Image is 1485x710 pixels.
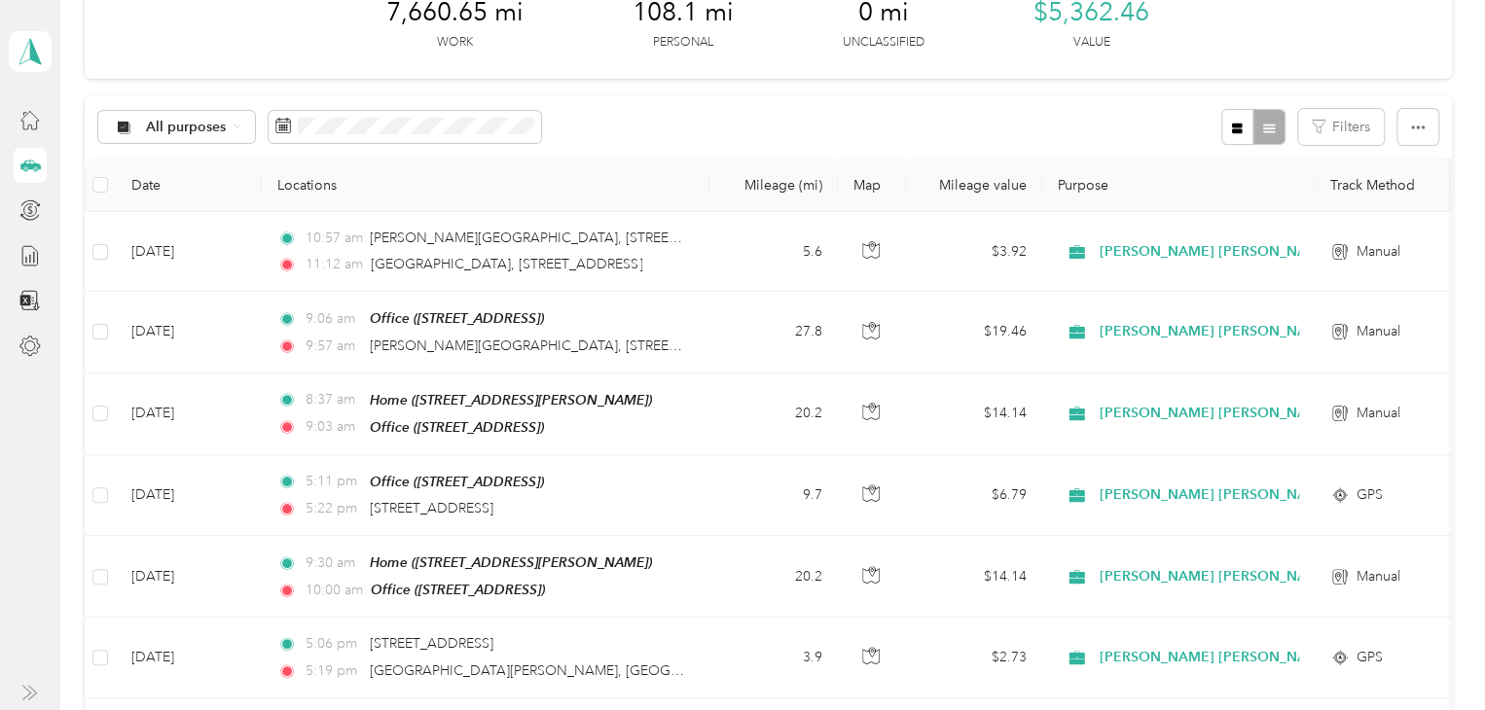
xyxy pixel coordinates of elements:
[1042,159,1315,212] th: Purpose
[262,159,709,212] th: Locations
[1099,647,1429,668] span: [PERSON_NAME] [PERSON_NAME] Family Agency
[709,536,838,618] td: 20.2
[709,159,838,212] th: Mileage (mi)
[1073,34,1110,52] p: Value
[906,292,1042,373] td: $19.46
[116,536,262,618] td: [DATE]
[1357,566,1400,587] span: Manual
[370,474,544,489] span: Office ([STREET_ADDRESS])
[709,373,838,455] td: 20.2
[1376,601,1485,710] iframe: Everlance-gr Chat Button Frame
[306,416,361,438] span: 9:03 am
[1099,484,1429,506] span: [PERSON_NAME] [PERSON_NAME] Family Agency
[709,292,838,373] td: 27.8
[116,373,262,455] td: [DATE]
[1357,403,1400,424] span: Manual
[906,373,1042,455] td: $14.14
[306,308,361,330] span: 9:06 am
[370,500,493,516] span: [STREET_ADDRESS]
[1099,241,1429,263] span: [PERSON_NAME] [PERSON_NAME] Family Agency
[306,660,361,682] span: 5:19 pm
[370,419,544,435] span: Office ([STREET_ADDRESS])
[906,159,1042,212] th: Mileage value
[437,34,473,52] p: Work
[306,580,363,601] span: 10:00 am
[1099,403,1429,424] span: [PERSON_NAME] [PERSON_NAME] Family Agency
[1357,321,1400,342] span: Manual
[116,159,262,212] th: Date
[906,536,1042,618] td: $14.14
[116,292,262,373] td: [DATE]
[306,471,361,492] span: 5:11 pm
[1099,566,1429,587] span: [PERSON_NAME] [PERSON_NAME] Family Agency
[370,662,914,679] span: [GEOGRAPHIC_DATA][PERSON_NAME], [GEOGRAPHIC_DATA], [GEOGRAPHIC_DATA]
[371,256,642,272] span: [GEOGRAPHIC_DATA], [STREET_ADDRESS]
[370,310,544,326] span: Office ([STREET_ADDRESS])
[116,212,262,292] td: [DATE]
[146,121,227,134] span: All purposes
[370,392,652,408] span: Home ([STREET_ADDRESS][PERSON_NAME])
[371,582,545,597] span: Office ([STREET_ADDRESS])
[906,618,1042,697] td: $2.73
[116,455,262,536] td: [DATE]
[1099,321,1429,342] span: [PERSON_NAME] [PERSON_NAME] Family Agency
[306,498,361,519] span: 5:22 pm
[1357,241,1400,263] span: Manual
[709,455,838,536] td: 9.7
[116,618,262,697] td: [DATE]
[906,212,1042,292] td: $3.92
[370,230,857,246] span: [PERSON_NAME][GEOGRAPHIC_DATA], [STREET_ADDRESS][PERSON_NAME]
[906,455,1042,536] td: $6.79
[306,552,361,574] span: 9:30 am
[306,254,363,275] span: 11:12 am
[306,228,361,249] span: 10:57 am
[709,212,838,292] td: 5.6
[1357,647,1383,668] span: GPS
[370,554,652,570] span: Home ([STREET_ADDRESS][PERSON_NAME])
[306,633,361,655] span: 5:06 pm
[1298,109,1384,145] button: Filters
[653,34,713,52] p: Personal
[370,337,857,354] span: [PERSON_NAME][GEOGRAPHIC_DATA], [STREET_ADDRESS][PERSON_NAME]
[370,635,493,652] span: [STREET_ADDRESS]
[1357,484,1383,506] span: GPS
[1315,159,1451,212] th: Track Method
[843,34,924,52] p: Unclassified
[709,618,838,697] td: 3.9
[306,389,361,410] span: 8:37 am
[838,159,906,212] th: Map
[306,336,361,357] span: 9:57 am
